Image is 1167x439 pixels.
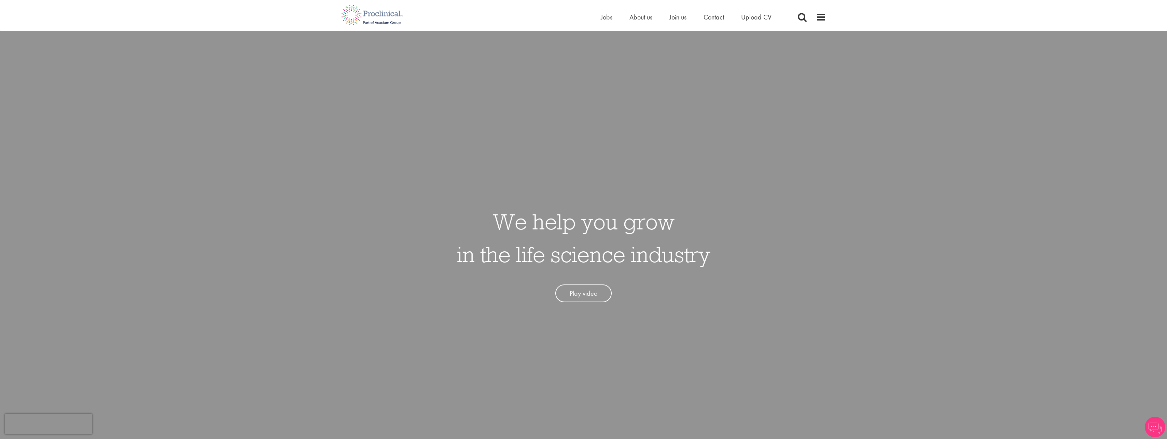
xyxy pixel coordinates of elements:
[704,13,724,22] a: Contact
[741,13,772,22] a: Upload CV
[669,13,686,22] a: Join us
[1145,417,1165,437] img: Chatbot
[629,13,652,22] a: About us
[601,13,612,22] a: Jobs
[555,284,612,303] a: Play video
[457,205,710,271] h1: We help you grow in the life science industry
